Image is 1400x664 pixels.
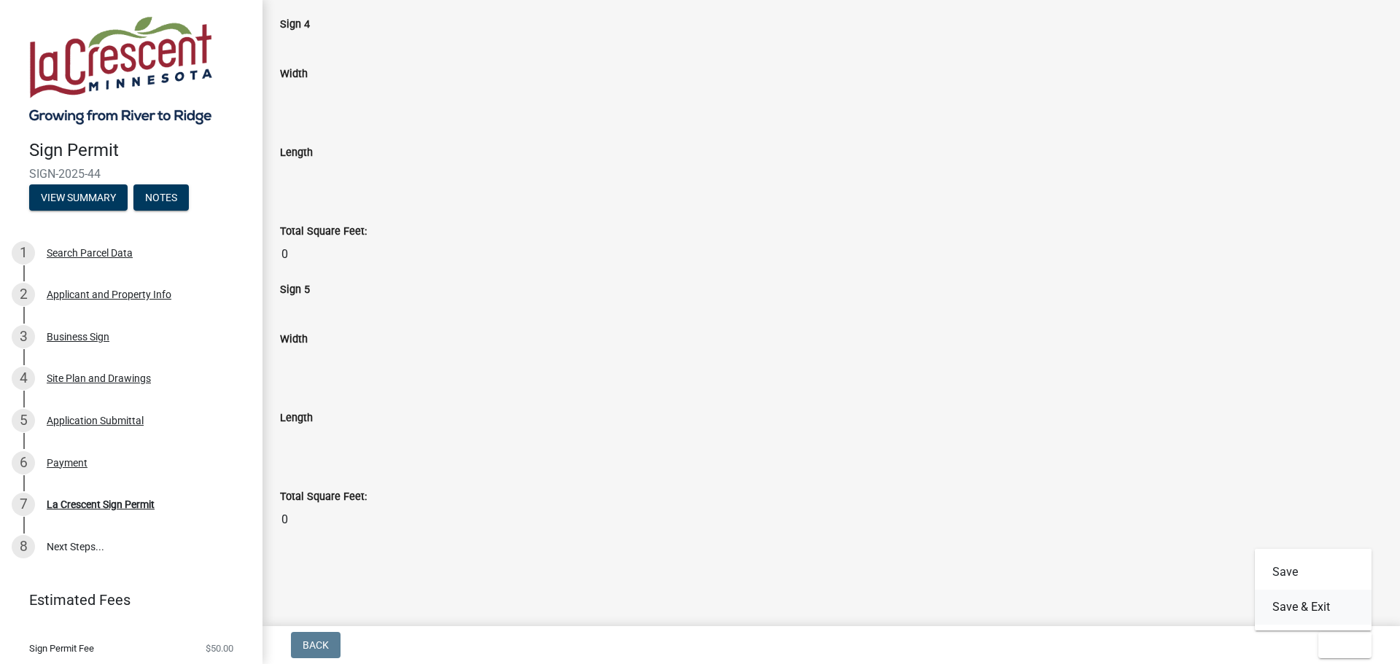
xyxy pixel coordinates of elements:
span: SIGN-2025-44 [29,167,233,181]
div: 8 [12,535,35,558]
button: Exit [1318,632,1372,658]
div: 6 [12,451,35,474]
div: Application Submittal [47,415,144,426]
span: $50.00 [206,644,233,653]
label: Sign 5 [280,285,310,295]
label: Width [280,335,308,345]
img: City of La Crescent, Minnesota [29,15,212,125]
div: Search Parcel Data [47,248,133,258]
div: 4 [12,367,35,390]
div: Exit [1255,549,1372,630]
div: La Crescent Sign Permit [47,499,155,509]
div: Site Plan and Drawings [47,373,151,383]
div: 3 [12,325,35,348]
span: Sign Permit Fee [29,644,94,653]
div: Payment [47,458,87,468]
label: Length [280,413,313,423]
a: Estimated Fees [12,585,239,614]
div: 5 [12,409,35,432]
button: Back [291,632,341,658]
label: Width [280,69,308,79]
label: Sign 4 [280,20,310,30]
label: Length [280,148,313,158]
button: Save [1255,555,1372,590]
h4: Sign Permit [29,140,251,161]
span: Back [303,639,329,651]
div: 2 [12,283,35,306]
div: Applicant and Property Info [47,289,171,300]
div: Business Sign [47,332,109,342]
div: 1 [12,241,35,265]
button: Save & Exit [1255,590,1372,625]
wm-modal-confirm: Notes [133,192,189,204]
label: Total Square Feet: [280,227,367,237]
button: Notes [133,184,189,211]
wm-modal-confirm: Summary [29,192,128,204]
span: Exit [1330,639,1351,651]
label: Total Square Feet: [280,492,367,502]
div: 7 [12,493,35,516]
button: View Summary [29,184,128,211]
